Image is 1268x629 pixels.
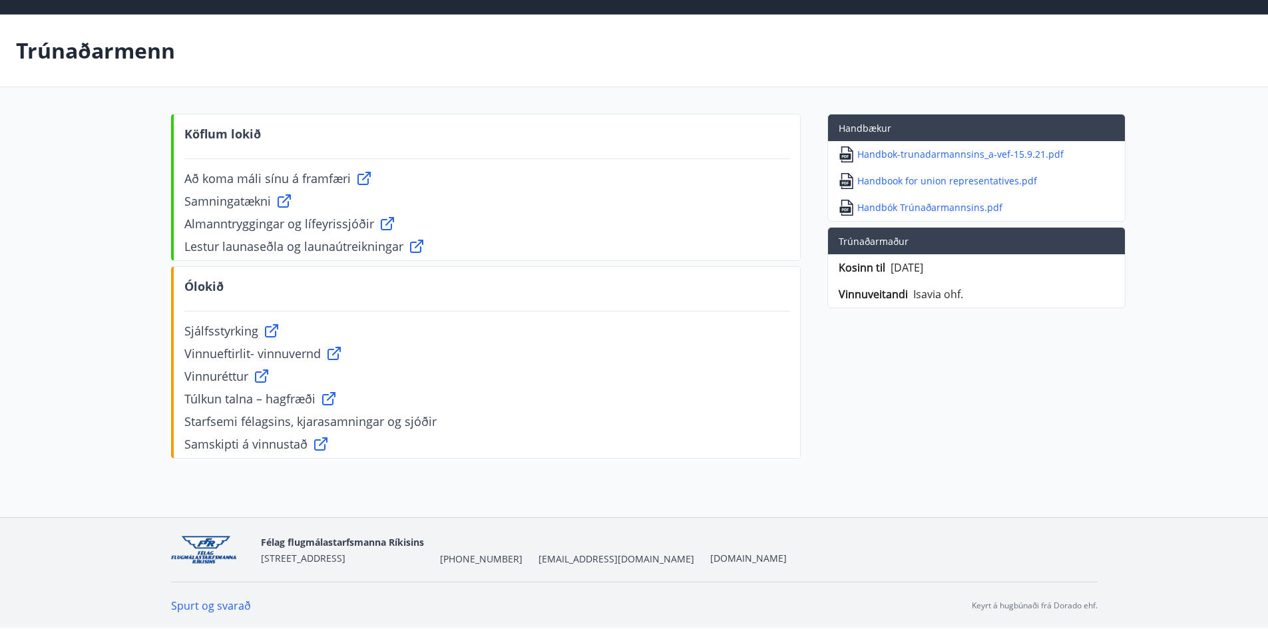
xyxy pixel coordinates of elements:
[184,192,271,210] span: Samningatækni
[261,552,345,564] span: [STREET_ADDRESS]
[857,201,1002,214] p: Handbók Trúnaðarmannsins.pdf
[184,238,403,255] span: Lestur launaseðla og launaútreikningar
[184,278,224,300] span: Ólokið
[184,125,261,148] span: Köflum lokið
[839,235,909,248] span: Trúnaðarmaður
[184,170,351,187] span: Að koma máli sínu á framfæri
[171,536,250,564] img: jpzx4QWYf4KKDRVudBx9Jb6iv5jAOT7IkiGygIXa.png
[839,286,908,302] p: Vinnuveitandi
[891,260,923,276] p: [DATE]
[261,536,424,548] span: Félag flugmálastarfsmanna Ríkisins
[16,36,175,65] p: Trúnaðarmenn
[184,322,258,339] span: Sjálfsstyrking
[538,552,694,566] span: [EMAIL_ADDRESS][DOMAIN_NAME]
[857,174,1037,188] p: Handbook for union representatives.pdf
[972,600,1098,612] p: Keyrt á hugbúnaði frá Dorado ehf.
[184,367,248,385] span: Vinnuréttur
[839,122,891,134] span: Handbækur
[171,598,251,613] a: Spurt og svarað
[184,435,308,453] span: Samskipti á vinnustað
[839,260,885,276] p: Kosinn til
[184,413,437,430] span: Starfsemi félagsins, kjarasamningar og sjóðir
[710,552,787,564] a: [DOMAIN_NAME]
[913,286,963,302] p: Isavia ohf.
[857,148,1064,161] p: Handbok-trunadarmannsins_a-vef-15.9.21.pdf
[184,345,321,362] span: Vinnueftirlit- vinnuvernd
[184,390,316,407] span: Túlkun talna – hagfræði
[440,552,523,566] span: [PHONE_NUMBER]
[184,215,374,232] span: Almanntryggingar og lífeyrissjóðir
